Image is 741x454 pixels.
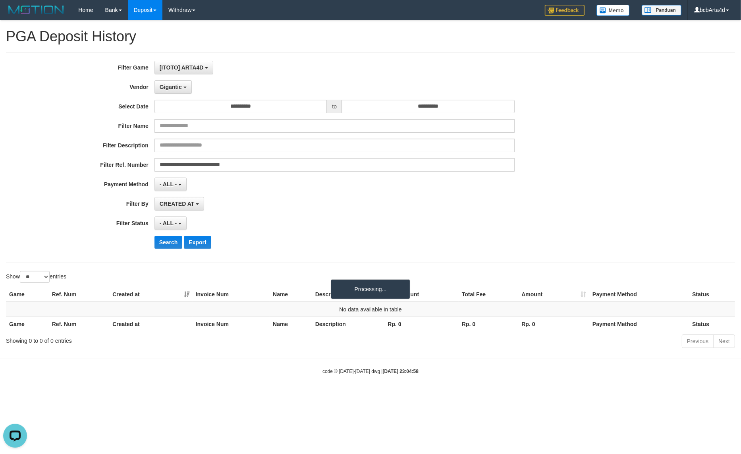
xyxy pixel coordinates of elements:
button: [ITOTO] ARTA4D [154,61,214,74]
span: Gigantic [160,84,182,90]
th: Description [312,287,385,302]
button: Open LiveChat chat widget [3,3,27,27]
th: Rp. 0 [459,317,519,331]
th: Game [6,287,49,302]
small: code © [DATE]-[DATE] dwg | [322,369,419,374]
button: Search [154,236,183,249]
img: panduan.png [642,5,681,15]
div: Processing... [331,279,410,299]
th: Created at [109,317,192,331]
th: Name [270,287,312,302]
th: Ref. Num [49,287,110,302]
th: Invoice Num [193,287,270,302]
th: Total Fee [459,287,519,302]
select: Showentries [20,271,50,283]
th: Rp. 0 [384,317,458,331]
button: Export [184,236,211,249]
a: Previous [682,334,714,348]
th: Payment Method [589,287,689,302]
span: - ALL - [160,220,177,226]
span: [ITOTO] ARTA4D [160,64,204,71]
label: Show entries [6,271,66,283]
th: Description [312,317,385,331]
th: Status [689,317,735,331]
th: Ref. Num [49,317,110,331]
th: Rp. 0 [518,317,589,331]
th: Net Amount [384,287,458,302]
span: - ALL - [160,181,177,187]
th: Name [270,317,312,331]
button: - ALL - [154,178,187,191]
img: MOTION_logo.png [6,4,66,16]
th: Game [6,317,49,331]
img: Button%20Memo.svg [596,5,630,16]
span: CREATED AT [160,201,195,207]
strong: [DATE] 23:04:58 [383,369,419,374]
a: Next [713,334,735,348]
button: CREATED AT [154,197,205,211]
th: Status [689,287,735,302]
button: Gigantic [154,80,192,94]
th: Payment Method [589,317,689,331]
th: Invoice Num [193,317,270,331]
span: to [327,100,342,113]
button: - ALL - [154,216,187,230]
h1: PGA Deposit History [6,29,735,44]
td: No data available in table [6,302,735,317]
div: Showing 0 to 0 of 0 entries [6,334,303,345]
img: Feedback.jpg [545,5,585,16]
th: Created at: activate to sort column ascending [109,287,192,302]
th: Amount: activate to sort column ascending [518,287,589,302]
